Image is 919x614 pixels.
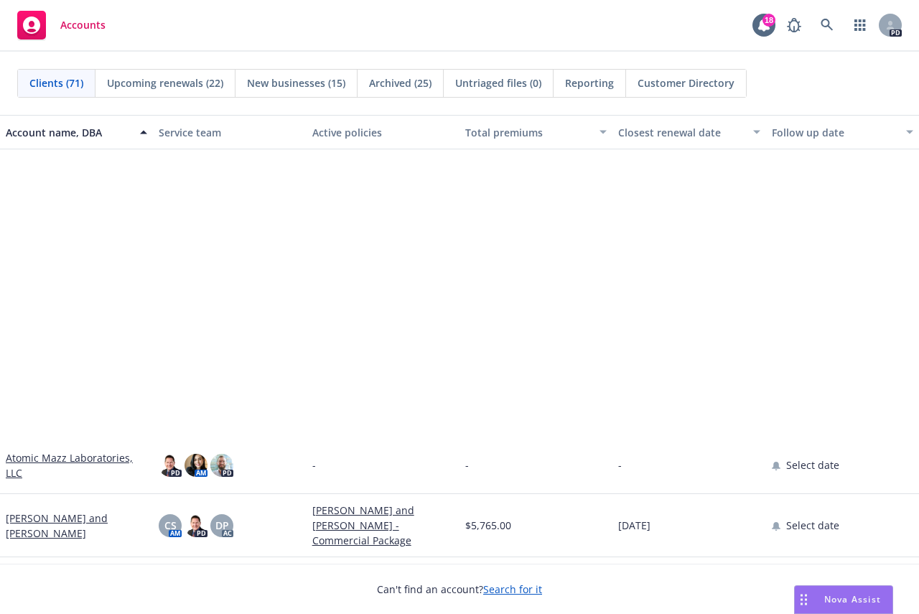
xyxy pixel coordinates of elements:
span: Nova Assist [824,593,881,605]
span: Upcoming renewals (22) [107,75,223,90]
span: Clients (71) [29,75,83,90]
span: CS [164,518,177,533]
span: $5,765.00 [465,518,511,533]
a: Atomic Mazz Laboratories, LLC [6,450,147,480]
button: Service team [153,115,306,149]
a: [PERSON_NAME] and [PERSON_NAME] [6,511,147,541]
button: Follow up date [766,115,919,149]
span: - [618,457,622,473]
span: [DATE] [618,518,650,533]
button: Active policies [307,115,459,149]
span: Select date [786,518,839,533]
a: [PERSON_NAME] and [PERSON_NAME] - Commercial Package [312,503,454,548]
span: - [312,457,316,473]
a: Search for it [483,582,542,596]
div: Drag to move [795,586,813,613]
button: Total premiums [459,115,612,149]
span: Archived (25) [369,75,431,90]
div: Active policies [312,125,454,140]
span: Accounts [60,19,106,31]
div: Account name, DBA [6,125,131,140]
img: photo [210,454,233,477]
img: photo [159,454,182,477]
div: Follow up date [772,125,897,140]
button: Nova Assist [794,585,893,614]
a: Report a Bug [780,11,808,39]
img: photo [185,454,207,477]
a: Accounts [11,5,111,45]
div: Service team [159,125,300,140]
span: Reporting [565,75,614,90]
span: New businesses (15) [247,75,345,90]
span: Customer Directory [638,75,734,90]
span: Untriaged files (0) [455,75,541,90]
button: Closest renewal date [612,115,765,149]
span: Select date [786,457,839,473]
img: photo [185,514,207,537]
div: 18 [762,13,775,26]
a: Search [813,11,841,39]
span: - [465,457,469,473]
a: Switch app [846,11,874,39]
span: DP [215,518,229,533]
span: Can't find an account? [377,582,542,597]
div: Closest renewal date [618,125,744,140]
div: Total premiums [465,125,591,140]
